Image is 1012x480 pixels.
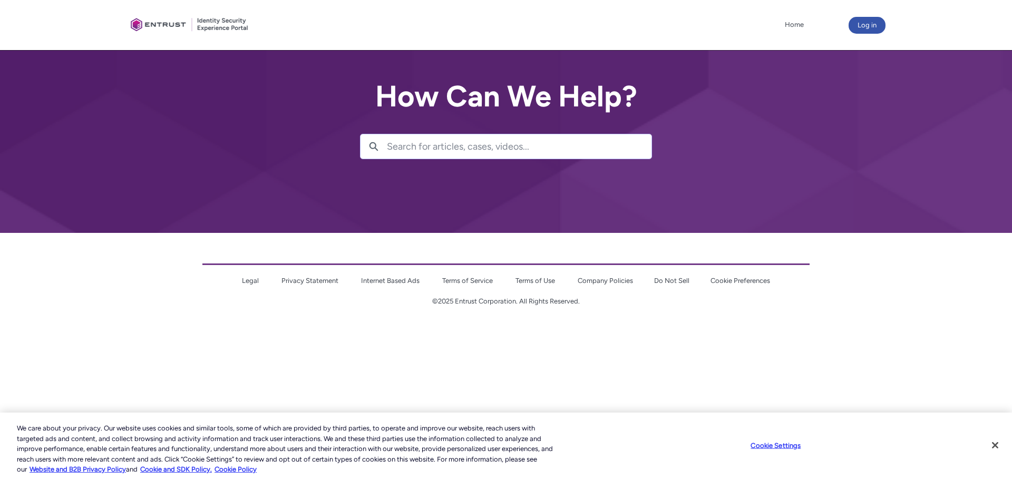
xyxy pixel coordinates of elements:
[215,465,257,473] a: Cookie Policy
[202,296,810,307] p: ©2025 Entrust Corporation. All Rights Reserved.
[281,277,338,285] a: Privacy Statement
[360,80,652,113] h2: How Can We Help?
[361,134,387,159] button: Search
[30,465,126,473] a: More information about our cookie policy., opens in a new tab
[984,434,1007,457] button: Close
[515,277,555,285] a: Terms of Use
[782,17,806,33] a: Home
[578,277,633,285] a: Company Policies
[387,134,651,159] input: Search for articles, cases, videos...
[654,277,689,285] a: Do Not Sell
[743,435,809,456] button: Cookie Settings
[242,277,259,285] a: Legal
[711,277,770,285] a: Cookie Preferences
[361,277,420,285] a: Internet Based Ads
[442,277,493,285] a: Terms of Service
[140,465,212,473] a: Cookie and SDK Policy.
[17,423,557,475] div: We care about your privacy. Our website uses cookies and similar tools, some of which are provide...
[849,17,885,34] button: Log in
